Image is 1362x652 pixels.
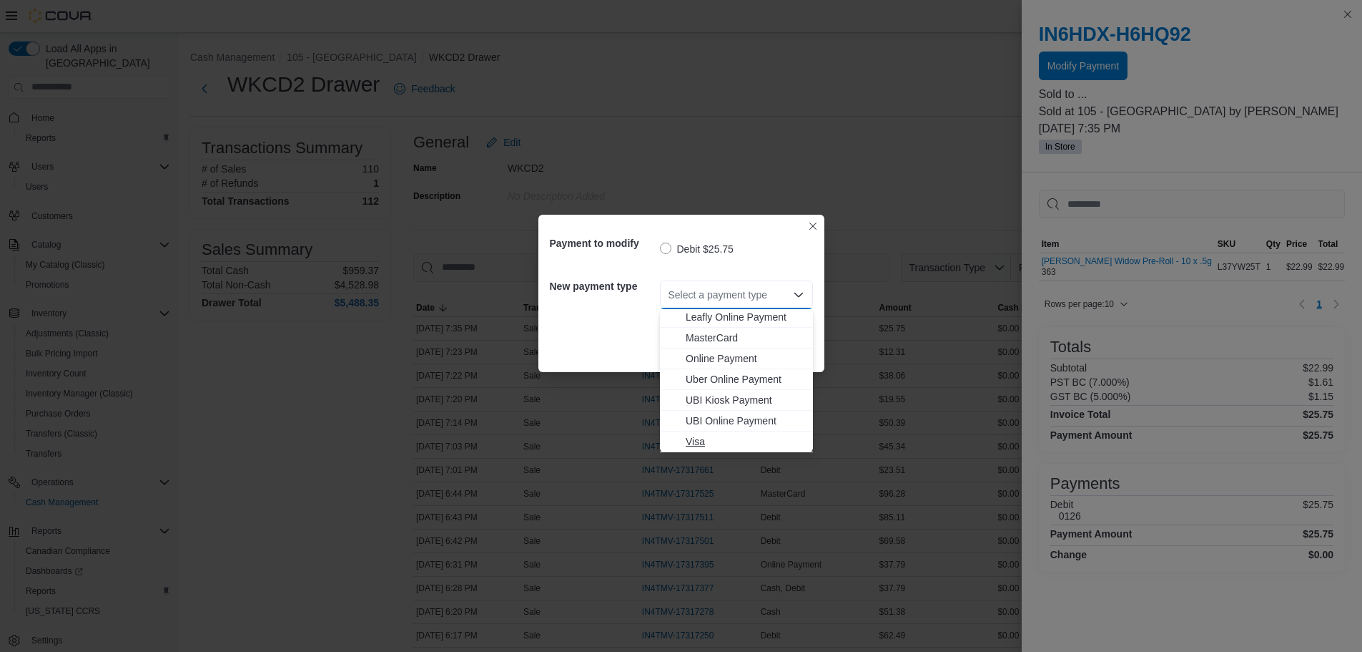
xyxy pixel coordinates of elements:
[660,183,813,452] div: Choose from the following options
[686,310,804,324] span: Leafly Online Payment
[668,286,670,303] input: Accessible screen reader label
[660,328,813,349] button: MasterCard
[686,372,804,386] span: Uber Online Payment
[660,369,813,390] button: Uber Online Payment
[686,393,804,407] span: UBI Kiosk Payment
[686,414,804,428] span: UBI Online Payment
[686,434,804,449] span: Visa
[660,307,813,328] button: Leafly Online Payment
[793,289,804,301] button: Close list of options
[660,411,813,432] button: UBI Online Payment
[686,351,804,366] span: Online Payment
[660,432,813,452] button: Visa
[660,240,734,258] label: Debit $25.75
[660,349,813,369] button: Online Payment
[804,218,821,235] button: Closes this modal window
[550,272,657,301] h5: New payment type
[686,331,804,345] span: MasterCard
[550,229,657,258] h5: Payment to modify
[660,390,813,411] button: UBI Kiosk Payment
